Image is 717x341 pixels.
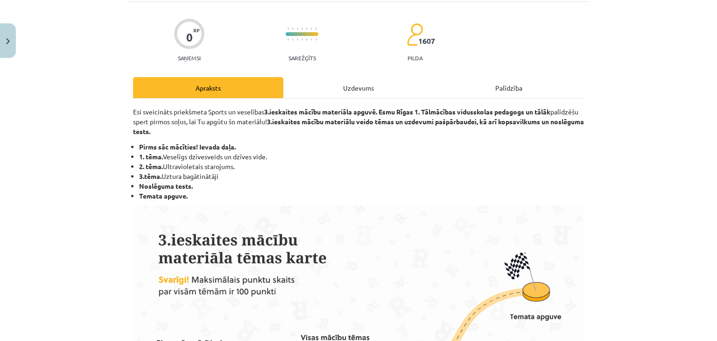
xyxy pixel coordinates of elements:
div: Uzdevums [283,77,434,98]
li: Veselīgs dzīvesveids un dzīves vide. [139,152,584,162]
li: Ultravioletais starojums. [139,162,584,171]
strong: 1. tēma. [139,152,163,161]
strong: Pirms sāc mācīties! Ievada daļa. [139,142,236,151]
div: 0 [186,31,193,44]
p: Saņemsi [174,55,204,61]
img: icon-short-line-57e1e144782c952c97e751825c79c345078a6d821885a25fce030b3d8c18986b.svg [311,38,312,41]
p: Sarežģīts [288,55,316,61]
img: icon-short-line-57e1e144782c952c97e751825c79c345078a6d821885a25fce030b3d8c18986b.svg [306,38,307,41]
strong: Temata apguve. [139,192,188,200]
div: Apraksts [133,77,283,98]
p: pilda [408,55,422,61]
img: icon-short-line-57e1e144782c952c97e751825c79c345078a6d821885a25fce030b3d8c18986b.svg [302,38,302,41]
strong: 3.ieskaites mācību materiālu veido tēmas un uzdevumi pašpārbaudei, kā arī kopsavilkums un noslēgu... [133,117,584,135]
img: icon-short-line-57e1e144782c952c97e751825c79c345078a6d821885a25fce030b3d8c18986b.svg [292,38,293,41]
img: students-c634bb4e5e11cddfef0936a35e636f08e4e9abd3cc4e673bd6f9a4125e45ecb1.svg [407,23,423,46]
img: icon-close-lesson-0947bae3869378f0d4975bcd49f059093ad1ed9edebbc8119c70593378902aed.svg [6,38,10,44]
img: icon-short-line-57e1e144782c952c97e751825c79c345078a6d821885a25fce030b3d8c18986b.svg [316,28,316,30]
strong: 2. tēma. [139,162,163,170]
img: icon-short-line-57e1e144782c952c97e751825c79c345078a6d821885a25fce030b3d8c18986b.svg [288,38,288,41]
img: icon-short-line-57e1e144782c952c97e751825c79c345078a6d821885a25fce030b3d8c18986b.svg [311,28,312,30]
p: Esi sveicināts priekšmeta Sports un veselības palīdzēšu spert pirmos soļus, lai Tu apgūtu šo mate... [133,107,584,136]
strong: 3.ieskaites mācību materiāla apguvē. Esmu Rīgas 1. Tālmācības vidusskolas pedagogs un tālāk [264,107,550,116]
strong: Noslēguma tests. [139,182,193,190]
img: icon-short-line-57e1e144782c952c97e751825c79c345078a6d821885a25fce030b3d8c18986b.svg [302,28,302,30]
img: icon-short-line-57e1e144782c952c97e751825c79c345078a6d821885a25fce030b3d8c18986b.svg [306,28,307,30]
img: icon-short-line-57e1e144782c952c97e751825c79c345078a6d821885a25fce030b3d8c18986b.svg [288,28,288,30]
div: Palīdzība [434,77,584,98]
img: icon-short-line-57e1e144782c952c97e751825c79c345078a6d821885a25fce030b3d8c18986b.svg [316,38,316,41]
strong: 3.tēma. [139,172,162,180]
span: XP [193,28,199,33]
span: 1607 [418,37,435,45]
img: icon-short-line-57e1e144782c952c97e751825c79c345078a6d821885a25fce030b3d8c18986b.svg [297,28,298,30]
img: icon-short-line-57e1e144782c952c97e751825c79c345078a6d821885a25fce030b3d8c18986b.svg [292,28,293,30]
img: icon-short-line-57e1e144782c952c97e751825c79c345078a6d821885a25fce030b3d8c18986b.svg [297,38,298,41]
li: Uztura bagātinātāji [139,171,584,181]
